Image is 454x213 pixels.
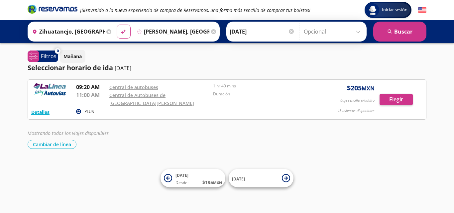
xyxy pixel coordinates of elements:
[213,180,222,185] small: MXN
[175,180,188,186] span: Desde:
[337,108,375,114] p: 45 asientos disponibles
[115,64,131,72] p: [DATE]
[41,52,57,60] p: Filtros
[161,169,225,187] button: [DATE]Desde:$195MXN
[373,22,426,42] button: Buscar
[109,84,158,90] a: Central de autobuses
[31,83,68,96] img: RESERVAMOS
[362,85,375,92] small: MXN
[28,51,58,62] button: 0Filtros
[380,94,413,105] button: Elegir
[213,83,313,89] p: 1 hr 40 mins
[84,109,94,115] p: PLUS
[379,7,410,13] span: Iniciar sesión
[229,169,293,187] button: [DATE]
[28,140,76,149] button: Cambiar de línea
[28,4,77,16] a: Brand Logo
[63,53,82,60] p: Mañana
[28,4,77,14] i: Brand Logo
[80,7,310,13] em: ¡Bienvenido a la nueva experiencia de compra de Reservamos, una forma más sencilla de comprar tus...
[418,6,426,14] button: English
[76,91,106,99] p: 11:00 AM
[347,83,375,93] span: $ 205
[109,92,194,106] a: Central de Autobuses de [GEOGRAPHIC_DATA][PERSON_NAME]
[232,176,245,181] span: [DATE]
[31,109,50,116] button: Detalles
[28,130,109,136] em: Mostrando todos los viajes disponibles
[57,48,59,54] span: 0
[339,98,375,103] p: Viaje sencillo p/adulto
[28,63,113,73] p: Seleccionar horario de ida
[30,23,105,40] input: Buscar Origen
[134,23,209,40] input: Buscar Destino
[175,172,188,178] span: [DATE]
[76,83,106,91] p: 09:20 AM
[60,50,85,63] button: Mañana
[304,23,363,40] input: Opcional
[230,23,295,40] input: Elegir Fecha
[213,91,313,97] p: Duración
[202,179,222,186] span: $ 195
